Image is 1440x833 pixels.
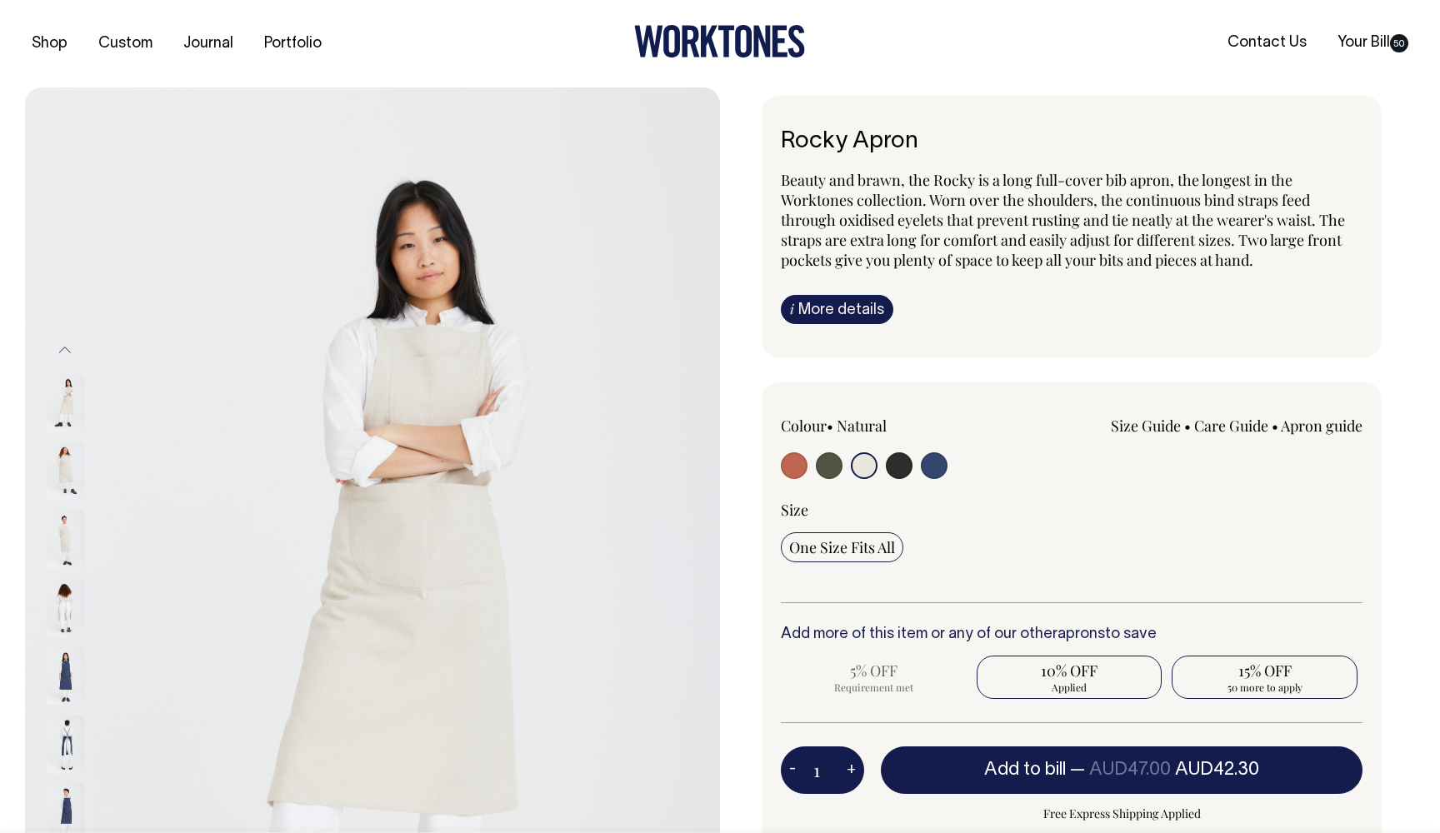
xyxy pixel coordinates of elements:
a: Custom [92,30,159,57]
a: Shop [25,30,74,57]
button: Previous [52,332,77,369]
div: Colour [781,416,1013,436]
a: Portfolio [257,30,328,57]
span: Applied [985,681,1154,694]
span: 50 [1390,34,1408,52]
h6: Add more of this item or any of our other to save [781,626,1362,643]
span: • [1184,416,1191,436]
span: AUD47.00 [1089,761,1171,778]
span: • [1272,416,1278,436]
a: Contact Us [1221,29,1313,57]
span: 15% OFF [1180,661,1349,681]
span: — [1070,761,1259,778]
input: 15% OFF 50 more to apply [1172,656,1357,699]
img: natural [47,579,84,637]
button: + [838,754,864,787]
a: iMore details [781,295,893,324]
button: Add to bill —AUD47.00AUD42.30 [881,746,1362,793]
input: 5% OFF Requirement met [781,656,967,699]
span: Add to bill [984,761,1066,778]
a: Size Guide [1111,416,1181,436]
span: 10% OFF [985,661,1154,681]
label: Natural [837,416,887,436]
a: aprons [1057,627,1105,641]
a: Apron guide [1281,416,1362,436]
span: Beauty and brawn, the Rocky is a long full-cover bib apron, the longest in the Worktones collecti... [781,170,1345,270]
input: 10% OFF Applied [977,656,1162,699]
img: natural [47,374,84,432]
span: Requirement met [789,681,958,694]
a: Journal [177,30,240,57]
img: indigo [47,647,84,706]
span: 50 more to apply [1180,681,1349,694]
span: i [790,300,794,317]
span: One Size Fits All [789,537,895,557]
button: - [781,754,804,787]
span: AUD42.30 [1175,761,1259,778]
span: 5% OFF [789,661,958,681]
a: Your Bill50 [1331,29,1415,57]
img: natural [47,511,84,569]
span: • [827,416,833,436]
input: One Size Fits All [781,532,903,562]
div: Size [781,500,1362,520]
h6: Rocky Apron [781,129,1362,155]
a: Care Guide [1194,416,1268,436]
img: natural [47,442,84,501]
img: indigo [47,716,84,774]
span: Free Express Shipping Applied [881,804,1362,824]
